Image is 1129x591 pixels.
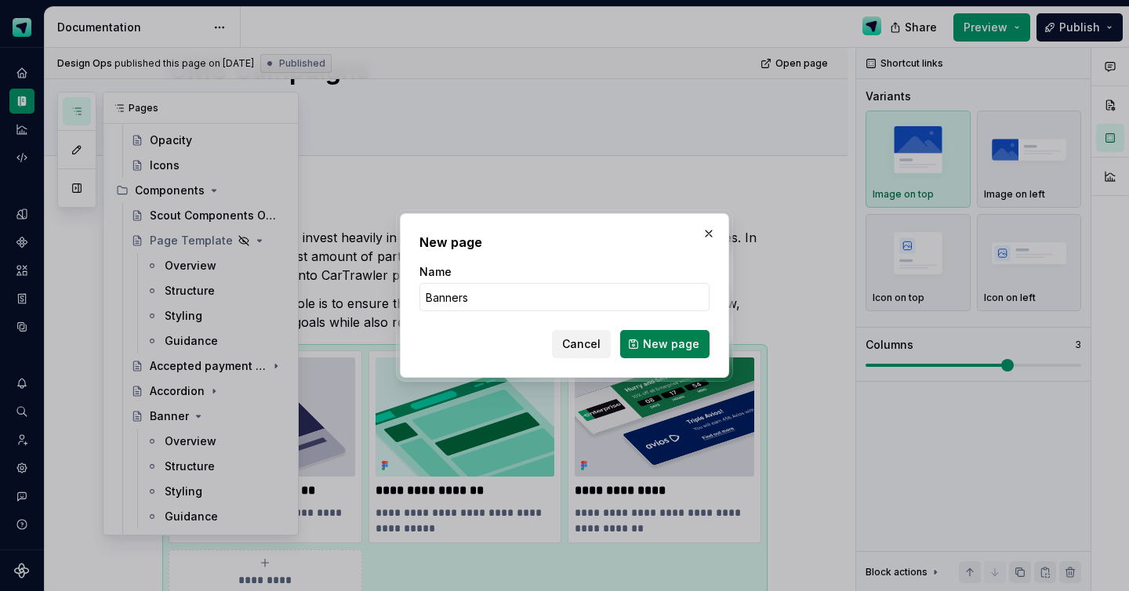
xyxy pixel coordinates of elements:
label: Name [419,264,452,280]
span: Cancel [562,336,601,352]
button: New page [620,330,710,358]
span: New page [643,336,699,352]
h2: New page [419,233,710,252]
button: Cancel [552,330,611,358]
